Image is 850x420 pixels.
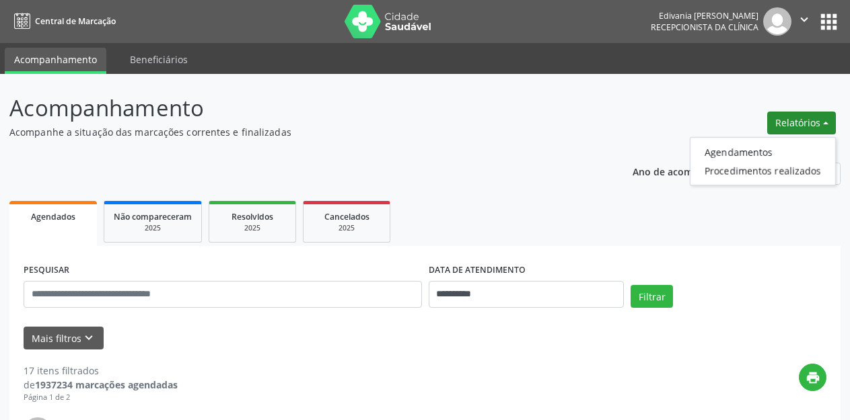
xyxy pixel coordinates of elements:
span: Recepcionista da clínica [651,22,758,33]
div: Página 1 de 2 [24,392,178,403]
a: Central de Marcação [9,10,116,32]
span: Resolvidos [232,211,273,222]
div: de [24,378,178,392]
p: Acompanhe a situação das marcações correntes e finalizadas [9,125,592,139]
i: print [806,370,820,385]
img: img [763,7,791,36]
div: Edivania [PERSON_NAME] [651,10,758,22]
button: Relatórios [767,112,836,134]
span: Central de Marcação [35,15,116,27]
button: Filtrar [631,285,673,308]
a: Beneficiários [120,48,197,71]
label: PESQUISAR [24,260,69,281]
span: Não compareceram [114,211,192,222]
label: DATA DE ATENDIMENTO [429,260,526,281]
div: 17 itens filtrados [24,364,178,378]
span: Cancelados [324,211,369,222]
div: 2025 [313,223,380,233]
i: keyboard_arrow_down [81,331,96,345]
div: 2025 [219,223,286,233]
i:  [797,12,812,27]
div: 2025 [114,223,192,233]
button: apps [817,10,841,34]
button: print [799,364,826,391]
p: Ano de acompanhamento [633,163,752,179]
span: Agendados [31,211,75,222]
ul: Relatórios [690,137,836,185]
button:  [791,7,817,36]
strong: 1937234 marcações agendadas [35,378,178,391]
a: Acompanhamento [5,48,106,74]
a: Agendamentos [690,142,835,161]
button: Mais filtroskeyboard_arrow_down [24,327,104,350]
p: Acompanhamento [9,91,592,125]
a: Procedimentos realizados [690,161,835,180]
